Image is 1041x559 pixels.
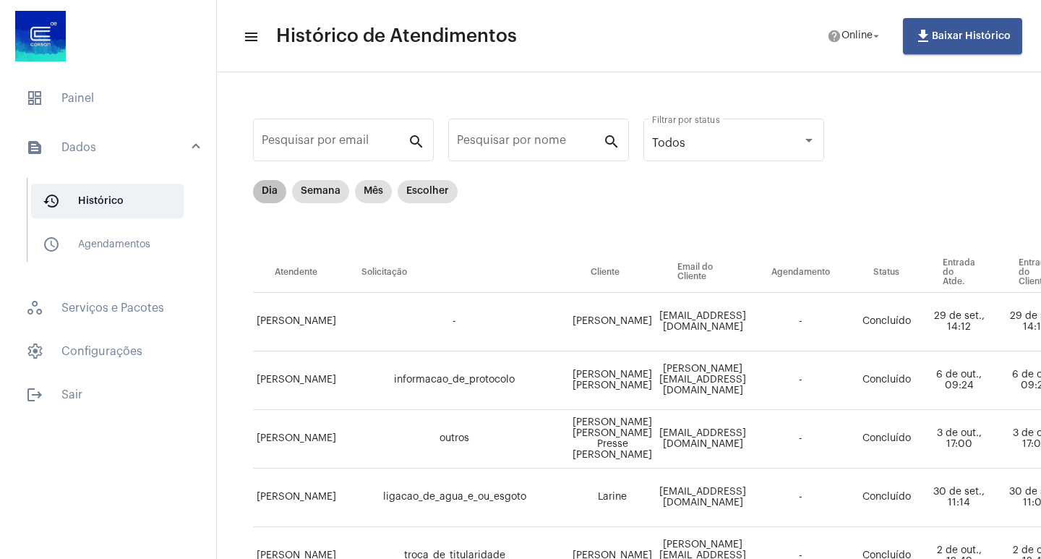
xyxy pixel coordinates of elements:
[914,31,1011,41] span: Baixar Histórico
[43,192,60,210] mat-icon: sidenav icon
[340,252,569,293] th: Solicitação
[656,351,750,410] td: [PERSON_NAME][EMAIL_ADDRESS][DOMAIN_NAME]
[253,293,340,351] td: [PERSON_NAME]
[852,469,921,527] td: Concluído
[569,293,656,351] td: [PERSON_NAME]
[26,90,43,107] span: sidenav icon
[408,132,425,150] mat-icon: search
[652,137,685,149] span: Todos
[750,469,852,527] td: -
[253,180,286,203] mat-chip: Dia
[14,291,202,325] span: Serviços e Pacotes
[569,410,656,469] td: [PERSON_NAME] [PERSON_NAME] Presse [PERSON_NAME]
[398,180,458,203] mat-chip: Escolher
[253,252,340,293] th: Atendente
[253,469,340,527] td: [PERSON_NAME]
[26,386,43,404] mat-icon: sidenav icon
[750,410,852,469] td: -
[14,377,202,412] span: Sair
[12,7,69,65] img: d4669ae0-8c07-2337-4f67-34b0df7f5ae4.jpeg
[43,236,60,253] mat-icon: sidenav icon
[921,293,997,351] td: 29 de set., 14:12
[292,180,349,203] mat-chip: Semana
[440,433,469,443] span: outros
[31,184,184,218] span: Histórico
[276,25,517,48] span: Histórico de Atendimentos
[818,22,891,51] button: Online
[26,139,43,156] mat-icon: sidenav icon
[914,27,932,45] mat-icon: file_download
[852,293,921,351] td: Concluído
[9,124,216,171] mat-expansion-panel-header: sidenav iconDados
[9,171,216,282] div: sidenav iconDados
[26,343,43,360] span: sidenav icon
[852,351,921,410] td: Concluído
[921,351,997,410] td: 6 de out., 09:24
[26,139,193,156] mat-panel-title: Dados
[603,132,620,150] mat-icon: search
[921,410,997,469] td: 3 de out., 17:00
[14,81,202,116] span: Painel
[870,30,883,43] mat-icon: arrow_drop_down
[355,180,392,203] mat-chip: Mês
[750,351,852,410] td: -
[827,29,841,43] mat-icon: help
[243,28,257,46] mat-icon: sidenav icon
[656,252,750,293] th: Email do Cliente
[569,252,656,293] th: Cliente
[394,375,515,385] span: informacao_de_protocolo
[841,31,873,41] span: Online
[656,469,750,527] td: [EMAIL_ADDRESS][DOMAIN_NAME]
[14,334,202,369] span: Configurações
[383,492,526,502] span: ligacao_de_agua_e_ou_esgoto
[921,252,997,293] th: Entrada do Atde.
[453,316,456,326] span: -
[569,351,656,410] td: [PERSON_NAME] [PERSON_NAME]
[921,469,997,527] td: 30 de set., 11:14
[253,351,340,410] td: [PERSON_NAME]
[569,469,656,527] td: Larine
[26,299,43,317] span: sidenav icon
[253,410,340,469] td: [PERSON_NAME]
[852,252,921,293] th: Status
[903,18,1022,54] button: Baixar Histórico
[750,293,852,351] td: -
[31,227,184,262] span: Agendamentos
[852,410,921,469] td: Concluído
[656,293,750,351] td: [EMAIL_ADDRESS][DOMAIN_NAME]
[750,252,852,293] th: Agendamento
[262,137,408,150] input: Pesquisar por email
[457,137,603,150] input: Pesquisar por nome
[656,410,750,469] td: [EMAIL_ADDRESS][DOMAIN_NAME]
